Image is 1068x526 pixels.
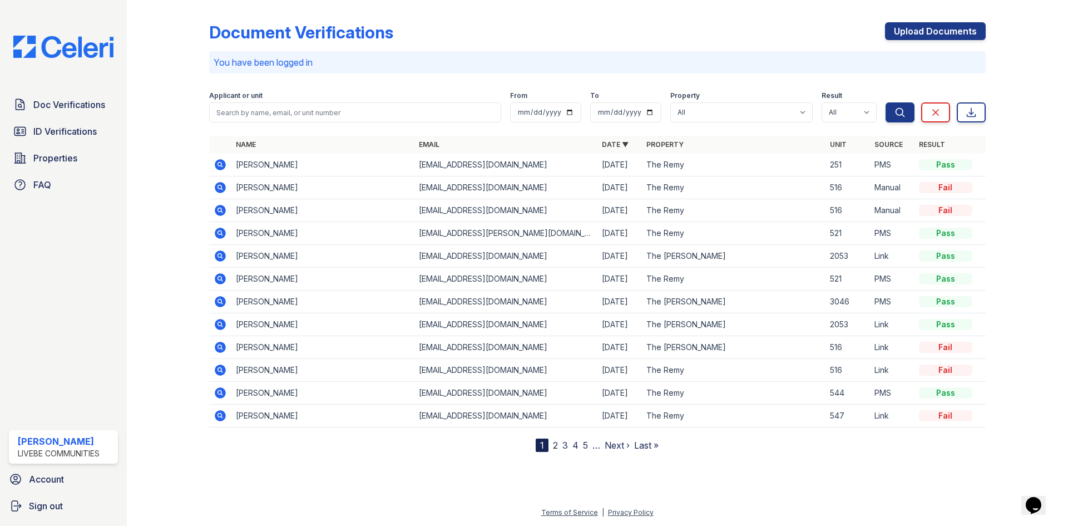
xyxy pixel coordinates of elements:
td: [PERSON_NAME] [231,154,414,176]
td: [DATE] [597,268,642,291]
a: Name [236,140,256,149]
td: 516 [825,199,870,222]
span: FAQ [33,178,51,191]
div: Document Verifications [209,22,393,42]
td: [EMAIL_ADDRESS][DOMAIN_NAME] [414,245,597,268]
a: Date ▼ [602,140,629,149]
a: Result [919,140,945,149]
td: [DATE] [597,199,642,222]
td: [PERSON_NAME] [231,359,414,382]
td: Link [870,405,914,427]
td: 521 [825,222,870,245]
span: Account [29,473,64,486]
td: The Remy [642,382,825,405]
a: FAQ [9,174,118,196]
div: Pass [919,273,972,284]
td: The Remy [642,176,825,199]
td: 516 [825,176,870,199]
div: Pass [919,387,972,399]
td: [DATE] [597,154,642,176]
a: 2 [553,440,558,451]
td: [EMAIL_ADDRESS][DOMAIN_NAME] [414,154,597,176]
td: [DATE] [597,382,642,405]
td: The [PERSON_NAME] [642,313,825,336]
input: Search by name, email, or unit number [209,102,501,122]
label: Result [822,91,842,100]
a: Last » [634,440,659,451]
div: Fail [919,342,972,353]
span: Properties [33,151,77,165]
td: The Remy [642,222,825,245]
td: [EMAIL_ADDRESS][DOMAIN_NAME] [414,359,597,382]
td: [EMAIL_ADDRESS][DOMAIN_NAME] [414,176,597,199]
td: [EMAIL_ADDRESS][DOMAIN_NAME] [414,199,597,222]
td: 2053 [825,313,870,336]
div: Pass [919,159,972,170]
td: [DATE] [597,176,642,199]
a: Source [874,140,903,149]
a: Sign out [4,495,122,517]
td: [DATE] [597,291,642,313]
td: The Remy [642,268,825,291]
iframe: chat widget [1021,481,1057,515]
td: [EMAIL_ADDRESS][DOMAIN_NAME] [414,382,597,405]
a: Upload Documents [885,22,986,40]
a: Email [419,140,439,149]
td: [PERSON_NAME] [231,336,414,359]
td: The Remy [642,199,825,222]
td: 516 [825,336,870,359]
td: 3046 [825,291,870,313]
td: [PERSON_NAME] [231,245,414,268]
td: PMS [870,382,914,405]
div: [PERSON_NAME] [18,435,100,448]
td: [DATE] [597,245,642,268]
td: [EMAIL_ADDRESS][DOMAIN_NAME] [414,405,597,427]
a: Unit [830,140,847,149]
a: 4 [572,440,578,451]
td: The Remy [642,154,825,176]
td: [EMAIL_ADDRESS][PERSON_NAME][DOMAIN_NAME] [414,222,597,245]
td: [DATE] [597,313,642,336]
td: PMS [870,154,914,176]
td: 544 [825,382,870,405]
a: 5 [583,440,588,451]
div: Fail [919,205,972,216]
img: CE_Logo_Blue-a8612792a0a2168367f1c8372b55b34899dd931a85d93a1a3d3e32e68fde9ad4.png [4,36,122,58]
td: [EMAIL_ADDRESS][DOMAIN_NAME] [414,336,597,359]
a: Next › [605,440,630,451]
a: Doc Verifications [9,94,118,116]
td: The [PERSON_NAME] [642,245,825,268]
label: To [590,91,599,100]
div: LiveBe Communities [18,448,100,459]
td: [DATE] [597,336,642,359]
div: Pass [919,250,972,262]
td: [PERSON_NAME] [231,268,414,291]
label: Property [670,91,700,100]
td: Manual [870,176,914,199]
div: | [602,508,604,517]
a: Privacy Policy [608,508,654,517]
td: Link [870,245,914,268]
label: Applicant or unit [209,91,263,100]
div: Pass [919,228,972,239]
td: The Remy [642,359,825,382]
td: Link [870,336,914,359]
td: [EMAIL_ADDRESS][DOMAIN_NAME] [414,268,597,291]
span: Doc Verifications [33,98,105,111]
a: Terms of Service [541,508,598,517]
td: 521 [825,268,870,291]
td: PMS [870,291,914,313]
td: [PERSON_NAME] [231,176,414,199]
a: ID Verifications [9,120,118,142]
span: … [592,439,600,452]
td: Link [870,313,914,336]
td: Link [870,359,914,382]
td: [DATE] [597,222,642,245]
a: Properties [9,147,118,169]
div: Fail [919,410,972,421]
td: [PERSON_NAME] [231,222,414,245]
div: 1 [536,439,548,452]
div: Pass [919,296,972,307]
span: ID Verifications [33,125,97,138]
td: The [PERSON_NAME] [642,336,825,359]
